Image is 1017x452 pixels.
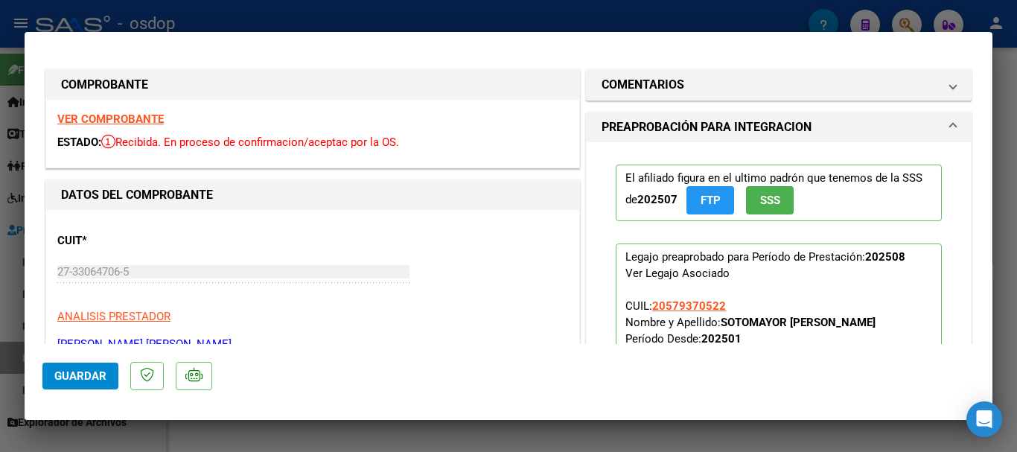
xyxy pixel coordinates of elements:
[701,332,742,346] strong: 202501
[701,194,721,208] span: FTP
[101,136,399,149] span: Recibida. En proceso de confirmacion/aceptac por la OS.
[760,194,780,208] span: SSS
[57,136,101,149] span: ESTADO:
[746,186,794,214] button: SSS
[602,118,812,136] h1: PREAPROBACIÓN PARA INTEGRACION
[966,401,1002,437] div: Open Intercom Messenger
[625,265,730,281] div: Ver Legajo Asociado
[865,250,905,264] strong: 202508
[57,232,211,249] p: CUIT
[61,188,213,202] strong: DATOS DEL COMPROBANTE
[587,112,971,142] mat-expansion-panel-header: PREAPROBACIÓN PARA INTEGRACION
[42,363,118,389] button: Guardar
[637,193,678,206] strong: 202507
[57,310,170,323] span: ANALISIS PRESTADOR
[625,299,898,411] span: CUIL: Nombre y Apellido: Período Desde: Período Hasta: Admite Dependencia:
[57,112,164,126] a: VER COMPROBANTE
[61,77,148,92] strong: COMPROBANTE
[587,70,971,100] mat-expansion-panel-header: COMENTARIOS
[721,316,876,329] strong: SOTOMAYOR [PERSON_NAME]
[686,186,734,214] button: FTP
[602,76,684,94] h1: COMENTARIOS
[616,165,942,220] p: El afiliado figura en el ultimo padrón que tenemos de la SSS de
[54,369,106,383] span: Guardar
[652,299,726,313] span: 20579370522
[57,336,568,353] p: [PERSON_NAME] [PERSON_NAME]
